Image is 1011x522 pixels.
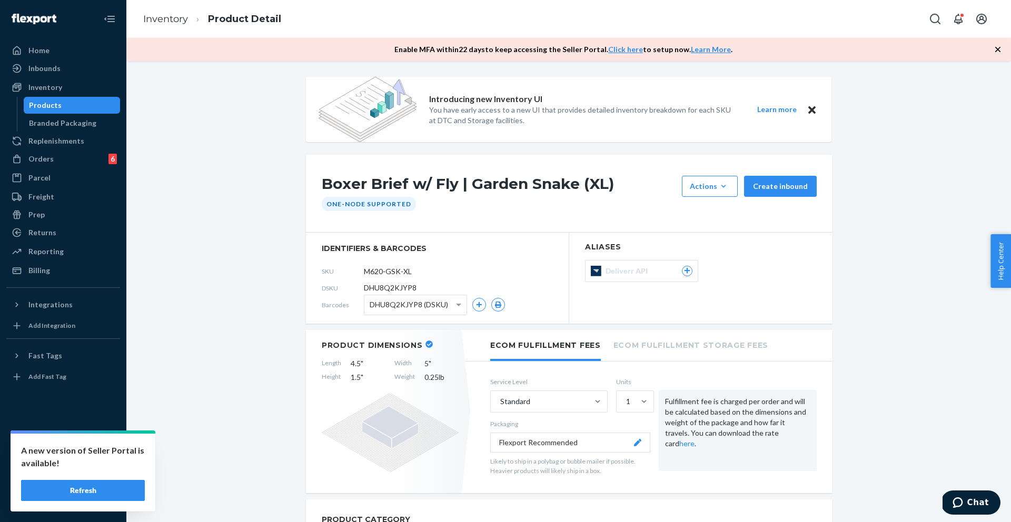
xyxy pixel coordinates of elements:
[394,44,732,55] p: Enable MFA within 22 days to keep accessing the Seller Portal. to setup now. .
[6,79,120,96] a: Inventory
[28,321,75,330] div: Add Integration
[28,265,50,276] div: Billing
[971,8,992,29] button: Open account menu
[28,246,64,257] div: Reporting
[322,372,341,383] span: Height
[490,457,650,475] p: Likely to ship in a polybag or bubble mailer if possible. Heavier products will likely ship in a ...
[6,439,120,456] a: Settings
[361,359,363,368] span: "
[322,358,341,369] span: Length
[394,358,415,369] span: Width
[319,77,417,142] img: new-reports-banner-icon.82668bd98b6a51aee86340f2a7b77ae3.png
[6,206,120,223] a: Prep
[29,100,62,111] div: Products
[6,169,120,186] a: Parcel
[429,359,431,368] span: "
[6,493,120,509] button: Give Feedback
[424,358,459,369] span: 5
[24,97,121,114] a: Products
[322,340,423,350] h2: Product Dimensions
[499,396,500,407] input: Standard
[500,396,530,407] div: Standard
[28,45,49,56] div: Home
[6,150,120,167] a: Orders6
[322,284,364,293] span: DSKU
[6,368,120,385] a: Add Fast Tag
[322,300,364,309] span: Barcodes
[135,4,290,35] ol: breadcrumbs
[28,173,51,183] div: Parcel
[6,317,120,334] a: Add Integration
[351,358,385,369] span: 4.5
[690,181,730,192] div: Actions
[608,45,643,54] a: Click here
[6,262,120,279] a: Billing
[28,136,84,146] div: Replenishments
[626,396,630,407] div: 1
[613,330,768,359] li: Ecom Fulfillment Storage Fees
[6,224,120,241] a: Returns
[28,82,62,93] div: Inventory
[6,133,120,149] a: Replenishments
[322,197,416,211] div: One-Node Supported
[351,372,385,383] span: 1.5
[429,93,542,105] p: Introducing new Inventory UI
[28,350,62,361] div: Fast Tags
[208,13,281,25] a: Product Detail
[625,396,626,407] input: 1
[12,14,56,24] img: Flexport logo
[28,192,54,202] div: Freight
[659,390,817,471] div: Fulfillment fee is charged per order and will be calculated based on the dimensions and weight of...
[6,243,120,260] a: Reporting
[28,63,61,74] div: Inbounds
[364,283,417,293] span: DHU8Q2KJYP8
[429,105,738,126] p: You have early access to a new UI that provides detailed inventory breakdown for each SKU at DTC ...
[691,45,731,54] a: Learn More
[750,103,803,116] button: Learn more
[6,42,120,59] a: Home
[679,439,695,448] a: here
[805,103,819,116] button: Close
[322,267,364,276] span: SKU
[6,475,120,491] a: Help Center
[21,480,145,501] button: Refresh
[24,115,121,132] a: Branded Packaging
[6,347,120,364] button: Fast Tags
[6,457,120,474] button: Talk to Support
[6,188,120,205] a: Freight
[322,243,553,254] span: identifiers & barcodes
[28,372,66,381] div: Add Fast Tag
[948,8,969,29] button: Open notifications
[424,372,459,383] span: 0.25 lb
[943,490,1000,517] iframe: Opens a widget where you can chat to one of our agents
[29,118,96,128] div: Branded Packaging
[21,444,145,469] p: A new version of Seller Portal is available!
[28,227,56,238] div: Returns
[585,243,817,251] h2: Aliases
[925,8,946,29] button: Open Search Box
[28,154,54,164] div: Orders
[606,266,652,276] span: Deliverr API
[990,234,1011,288] button: Help Center
[370,296,448,314] span: DHU8Q2KJYP8 (DSKU)
[322,176,677,197] h1: Boxer Brief w/ Fly | Garden Snake (XL)
[490,330,601,361] li: Ecom Fulfillment Fees
[744,176,817,197] button: Create inbound
[99,8,120,29] button: Close Navigation
[490,377,608,386] label: Service Level
[585,260,698,282] button: Deliverr API
[143,13,188,25] a: Inventory
[28,209,45,220] div: Prep
[108,154,117,164] div: 6
[616,377,650,386] label: Units
[682,176,738,197] button: Actions
[490,433,650,453] button: Flexport Recommended
[490,419,650,428] p: Packaging
[361,373,363,382] span: "
[6,60,120,77] a: Inbounds
[394,372,415,383] span: Weight
[6,296,120,313] button: Integrations
[28,299,73,310] div: Integrations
